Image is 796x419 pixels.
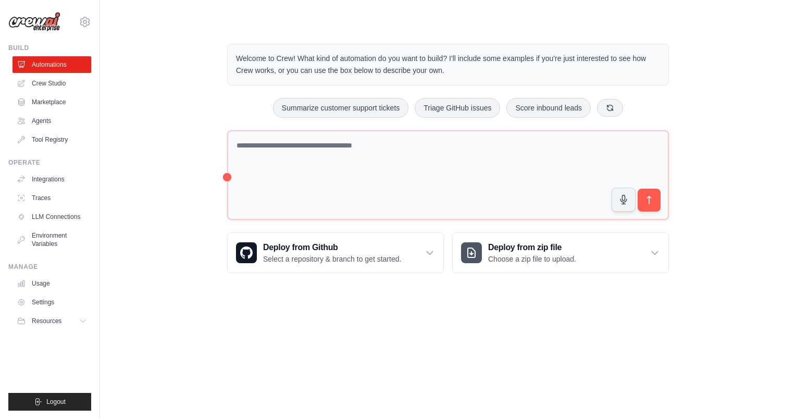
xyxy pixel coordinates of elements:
[263,241,401,254] h3: Deploy from Github
[46,398,66,406] span: Logout
[8,158,91,167] div: Operate
[13,171,91,188] a: Integrations
[263,254,401,264] p: Select a repository & branch to get started.
[8,12,60,32] img: Logo
[488,254,576,264] p: Choose a zip file to upload.
[13,94,91,110] a: Marketplace
[273,98,408,118] button: Summarize customer support tickets
[8,44,91,52] div: Build
[236,53,660,77] p: Welcome to Crew! What kind of automation do you want to build? I'll include some examples if you'...
[8,263,91,271] div: Manage
[13,275,91,292] a: Usage
[32,317,61,325] span: Resources
[488,241,576,254] h3: Deploy from zip file
[13,208,91,225] a: LLM Connections
[13,113,91,129] a: Agents
[13,190,91,206] a: Traces
[13,313,91,329] button: Resources
[13,75,91,92] a: Crew Studio
[415,98,500,118] button: Triage GitHub issues
[13,56,91,73] a: Automations
[13,227,91,252] a: Environment Variables
[506,98,591,118] button: Score inbound leads
[13,294,91,311] a: Settings
[8,393,91,411] button: Logout
[13,131,91,148] a: Tool Registry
